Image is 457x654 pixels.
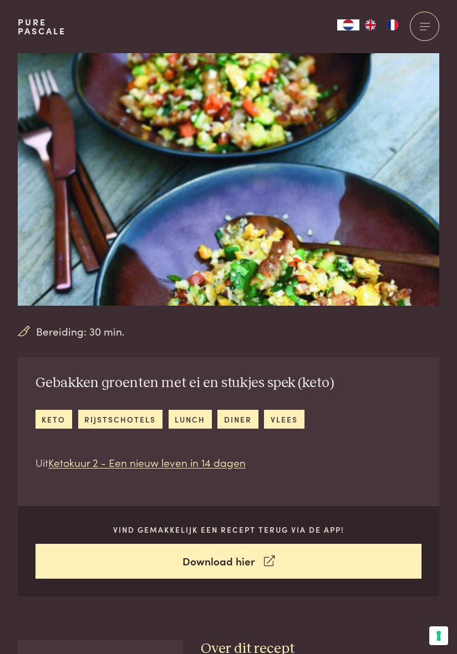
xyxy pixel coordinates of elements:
[35,524,422,535] p: Vind gemakkelijk een recept terug via de app!
[35,544,422,579] a: Download hier
[78,410,163,428] a: rijstschotels
[337,19,359,30] a: NL
[35,374,334,392] h2: Gebakken groenten met ei en stukjes spek (keto)
[35,410,72,428] a: keto
[18,53,439,306] img: Gebakken groenten met ei en stukjes spek (keto)
[217,410,258,428] a: diner
[48,455,246,470] a: Ketokuur 2 - Een nieuw leven in 14 dagen
[18,18,66,35] a: PurePascale
[36,323,125,339] span: Bereiding: 30 min.
[337,19,359,30] div: Language
[429,626,448,645] button: Uw voorkeuren voor toestemming voor trackingtechnologieën
[35,455,334,471] p: Uit
[264,410,304,428] a: vlees
[382,19,404,30] a: FR
[359,19,404,30] ul: Language list
[359,19,382,30] a: EN
[169,410,212,428] a: lunch
[337,19,404,30] aside: Language selected: Nederlands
